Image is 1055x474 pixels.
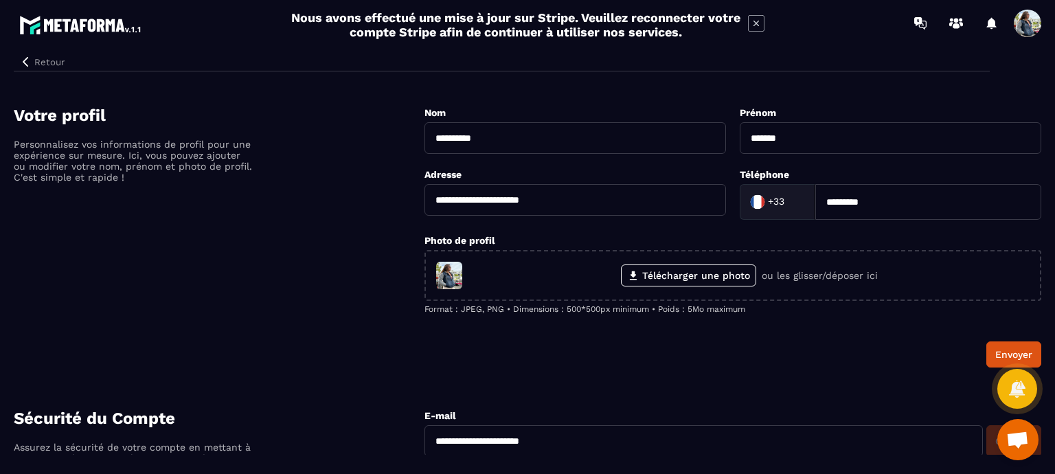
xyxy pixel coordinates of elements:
p: ou les glisser/déposer ici [762,270,878,281]
h2: Nous avons effectué une mise à jour sur Stripe. Veuillez reconnecter votre compte Stripe afin de ... [291,10,741,39]
img: Country Flag [744,188,771,216]
label: Adresse [424,169,462,180]
p: Personnalisez vos informations de profil pour une expérience sur mesure. Ici, vous pouvez ajouter... [14,139,254,183]
button: Retour [14,53,70,71]
div: Ouvrir le chat [997,419,1039,460]
p: Format : JPEG, PNG • Dimensions : 500*500px minimum • Poids : 5Mo maximum [424,304,1041,314]
button: Envoyer [986,341,1041,368]
input: Search for option [787,192,801,212]
h4: Sécurité du Compte [14,409,424,428]
img: logo [19,12,143,37]
label: Photo de profil [424,235,495,246]
label: Téléphone [740,169,789,180]
label: Nom [424,107,446,118]
h4: Votre profil [14,106,424,125]
label: Prénom [740,107,776,118]
span: +33 [768,195,784,209]
label: Télécharger une photo [621,264,756,286]
div: Search for option [740,184,815,220]
label: E-mail [424,410,456,421]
